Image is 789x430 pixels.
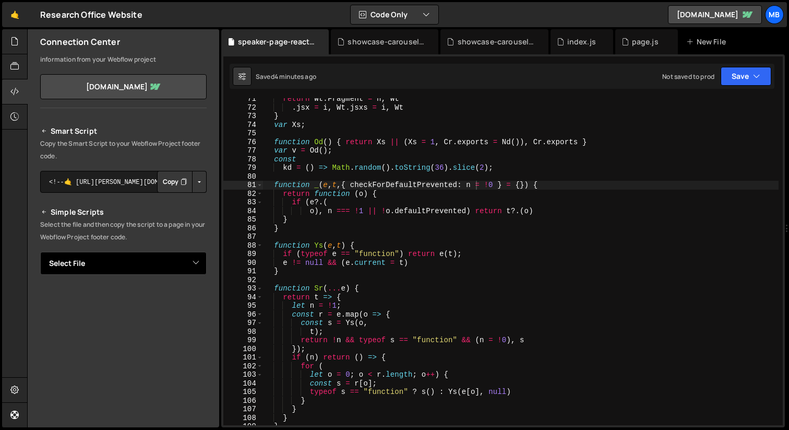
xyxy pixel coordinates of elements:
a: [DOMAIN_NAME] [40,74,207,99]
div: 105 [223,388,263,397]
div: 102 [223,362,263,371]
div: 80 [223,172,263,181]
div: 72 [223,103,263,112]
div: 86 [223,224,263,233]
div: 107 [223,405,263,414]
a: 🤙 [2,2,28,27]
div: 77 [223,146,263,155]
div: 95 [223,301,263,310]
div: 78 [223,155,263,164]
div: page.js [632,37,659,47]
div: Saved [256,72,316,81]
div: index.js [567,37,596,47]
button: Save [721,67,771,86]
div: 84 [223,207,263,216]
p: Select the file and then copy the script to a page in your Webflow Project footer code. [40,218,207,243]
div: 71 [223,95,263,103]
div: 75 [223,129,263,138]
div: 88 [223,241,263,250]
div: 4 minutes ago [274,72,316,81]
textarea: <!--🤙 [URL][PERSON_NAME][DOMAIN_NAME]> <script>document.addEventListener("DOMContentLoaded", func... [40,171,207,193]
button: Code Only [351,5,438,24]
div: 96 [223,310,263,319]
div: 83 [223,198,263,207]
a: [DOMAIN_NAME] [668,5,762,24]
div: 76 [223,138,263,147]
div: showcase-carousel-react.js [458,37,536,47]
div: 90 [223,259,263,268]
div: 100 [223,345,263,354]
div: speaker-page-react.js.js [238,37,316,47]
div: 79 [223,164,263,172]
iframe: YouTube video player [40,292,208,386]
div: 103 [223,370,263,379]
div: 85 [223,215,263,224]
div: Not saved to prod [662,72,714,81]
div: 101 [223,353,263,362]
div: 87 [223,233,263,241]
div: 82 [223,190,263,199]
h2: Simple Scripts [40,206,207,218]
h2: Connection Center [40,36,120,48]
div: 108 [223,414,263,423]
div: 97 [223,319,263,328]
div: 74 [223,121,263,130]
div: showcase-carousel-react.css [348,37,426,47]
div: 73 [223,112,263,121]
div: New File [686,37,730,47]
div: 91 [223,267,263,276]
div: 106 [223,397,263,405]
a: MB [765,5,784,24]
div: Research Office Website [40,8,142,21]
div: 81 [223,181,263,190]
button: Copy [157,171,193,193]
div: 92 [223,276,263,285]
div: 89 [223,250,263,259]
h2: Smart Script [40,125,207,137]
div: 93 [223,284,263,293]
div: Button group with nested dropdown [157,171,207,193]
div: 94 [223,293,263,302]
div: 104 [223,379,263,388]
div: 98 [223,328,263,336]
div: 99 [223,336,263,345]
p: Copy the Smart Script to your Webflow Project footer code. [40,137,207,162]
